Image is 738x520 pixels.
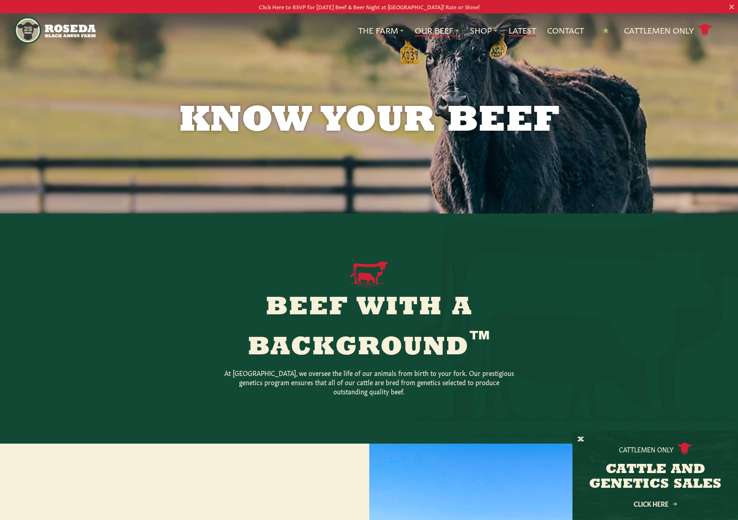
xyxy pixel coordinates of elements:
p: At [GEOGRAPHIC_DATA], we oversee the life of our animals from birth to your fork. Our prestigious... [222,368,516,396]
p: Click Here to RSVP for [DATE] Beef & Beer Night at [GEOGRAPHIC_DATA]! Rain or Shine! [37,2,701,12]
img: https://roseda.com/wp-content/uploads/2021/05/roseda-25-header.png [15,17,96,44]
a: The Farm [358,24,404,36]
a: Latest [509,24,536,36]
a: Cattlemen Only [624,22,712,38]
a: Shop [470,24,498,36]
p: Cattlemen Only [619,445,674,454]
button: X [578,435,584,445]
sup: ™ [469,329,491,351]
h1: Know Your Beef [134,103,605,140]
h3: CATTLE AND GENETICS SALES [584,462,727,492]
a: Click Here [614,501,697,507]
h2: Beef With a Background [193,295,546,361]
a: Contact [547,24,584,36]
img: cattle-icon.svg [677,443,692,455]
a: Our Beef [415,24,459,36]
nav: Main Navigation [15,13,723,47]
